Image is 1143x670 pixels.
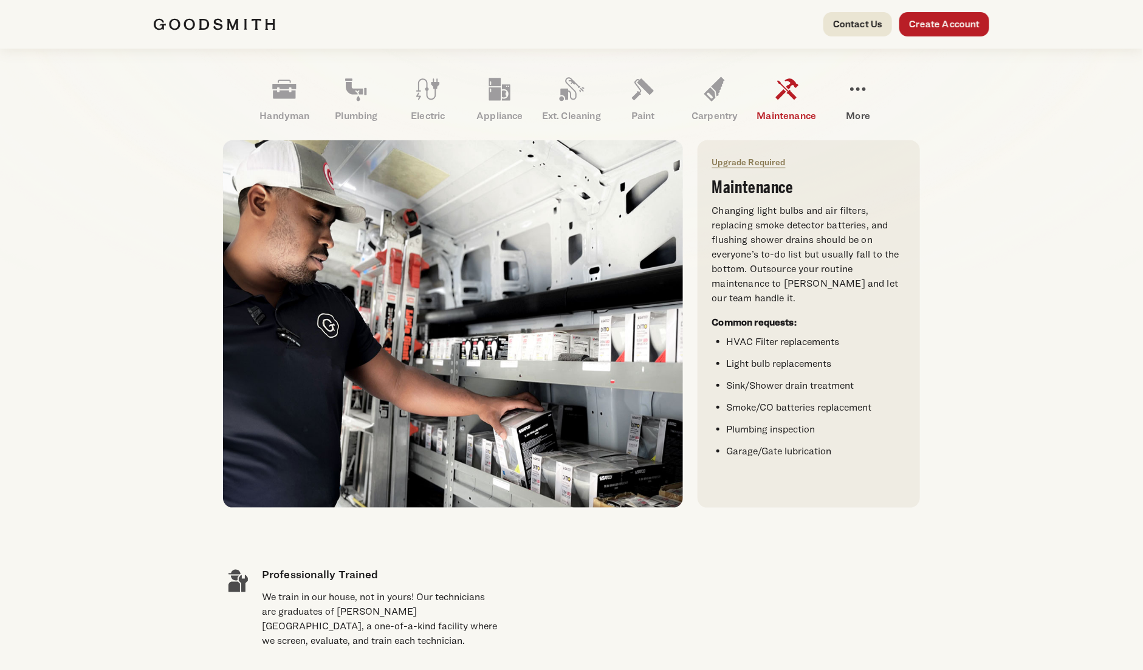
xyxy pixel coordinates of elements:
li: Smoke/CO batteries replacement [727,400,905,415]
li: Sink/Shower drain treatment [727,378,905,393]
a: Paint [607,67,679,131]
li: HVAC Filter replacements [727,335,905,349]
li: Light bulb replacements [727,357,905,371]
div: We train in our house, not in yours! Our technicians are graduates of [PERSON_NAME][GEOGRAPHIC_DA... [262,590,499,648]
li: Plumbing inspection [727,422,905,437]
p: Handyman [249,109,320,123]
strong: Common requests: [712,316,797,328]
a: More [822,67,894,131]
a: Create Account [899,12,989,36]
p: Appliance [464,109,535,123]
img: Person stocking electrical supplies in a service van. [223,140,682,508]
p: Paint [607,109,679,123]
p: Plumbing [320,109,392,123]
a: Handyman [249,67,320,131]
h3: Maintenance [712,179,905,196]
a: Upgrade Required [712,157,786,167]
a: Carpentry [679,67,750,131]
p: Electric [392,109,464,123]
h4: Professionally Trained [262,566,499,583]
p: Changing light bulbs and air filters, replacing smoke detector batteries, and flushing shower dra... [712,203,905,306]
p: Carpentry [679,109,750,123]
a: Contact Us [823,12,893,36]
a: Electric [392,67,464,131]
img: Goodsmith [154,18,275,30]
a: Ext. Cleaning [535,67,607,131]
p: Maintenance [750,109,822,123]
a: Appliance [464,67,535,131]
p: Ext. Cleaning [535,109,607,123]
a: Plumbing [320,67,392,131]
p: More [822,109,894,123]
a: Maintenance [750,67,822,131]
li: Garage/Gate lubrication [727,444,905,459]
